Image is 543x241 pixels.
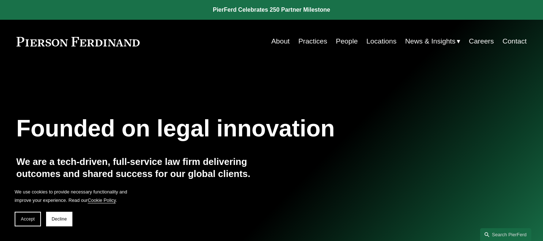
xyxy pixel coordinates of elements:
[46,212,72,226] button: Decline
[271,34,290,48] a: About
[469,34,494,48] a: Careers
[366,34,396,48] a: Locations
[480,228,531,241] a: Search this site
[7,180,139,234] section: Cookie banner
[16,115,442,142] h1: Founded on legal innovation
[15,188,132,204] p: We use cookies to provide necessary functionality and improve your experience. Read our .
[21,216,35,222] span: Accept
[16,156,272,180] h4: We are a tech-driven, full-service law firm delivering outcomes and shared success for our global...
[298,34,327,48] a: Practices
[88,197,116,203] a: Cookie Policy
[405,34,460,48] a: folder dropdown
[52,216,67,222] span: Decline
[502,34,527,48] a: Contact
[336,34,358,48] a: People
[405,35,456,48] span: News & Insights
[15,212,41,226] button: Accept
